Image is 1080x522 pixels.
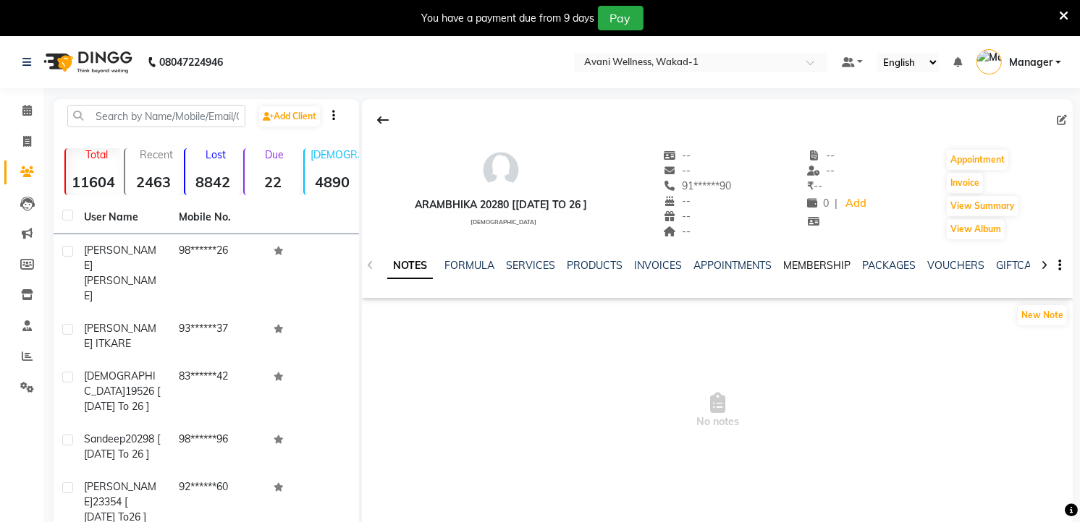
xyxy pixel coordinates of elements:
[976,49,1002,74] img: Manager
[947,173,983,193] button: Invoice
[84,369,156,398] span: [DEMOGRAPHIC_DATA]
[245,173,300,191] strong: 22
[807,197,829,210] span: 0
[131,148,180,161] p: Recent
[843,194,869,214] a: Add
[506,259,555,272] a: SERVICES
[1009,55,1052,70] span: Manager
[248,148,300,161] p: Due
[664,164,691,177] span: --
[807,149,835,162] span: --
[664,194,691,207] span: --
[305,173,360,191] strong: 4890
[125,173,180,191] strong: 2463
[664,210,691,223] span: --
[84,432,125,445] span: Sandeep
[807,164,835,177] span: --
[862,259,916,272] a: PACKAGES
[259,106,320,127] a: Add Client
[634,259,682,272] a: INVOICES
[66,173,121,191] strong: 11604
[996,259,1052,272] a: GIFTCARDS
[311,148,360,161] p: [DEMOGRAPHIC_DATA]
[664,225,691,238] span: --
[807,179,814,192] span: ₹
[947,150,1008,170] button: Appointment
[84,480,156,508] span: [PERSON_NAME]
[1018,305,1067,325] button: New Note
[159,42,223,82] b: 08047224946
[37,42,136,82] img: logo
[783,259,851,272] a: MEMBERSHIP
[567,259,623,272] a: PRODUCTS
[368,106,398,134] div: Back to Client
[471,218,537,226] span: [DEMOGRAPHIC_DATA]
[387,253,433,279] a: NOTES
[479,148,523,192] img: avatar
[947,219,1005,239] button: View Album
[185,173,240,191] strong: 8842
[84,322,156,350] span: [PERSON_NAME] ITKARE
[72,148,121,161] p: Total
[664,149,691,162] span: --
[415,197,587,213] div: arambhika 20280 [[DATE] to 26 ]
[75,201,170,234] th: User Name
[444,259,494,272] a: FORMULA
[927,259,984,272] a: VOUCHERS
[170,201,265,234] th: Mobile No.
[84,274,156,302] span: [PERSON_NAME]
[422,11,595,26] div: You have a payment due from 9 days
[362,338,1073,483] span: No notes
[693,259,772,272] a: APPOINTMENTS
[84,244,156,272] span: [PERSON_NAME]
[807,179,822,192] span: --
[835,196,838,211] span: |
[947,196,1018,216] button: View Summary
[67,105,245,127] input: Search by Name/Mobile/Email/Code
[191,148,240,161] p: Lost
[598,6,644,30] button: Pay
